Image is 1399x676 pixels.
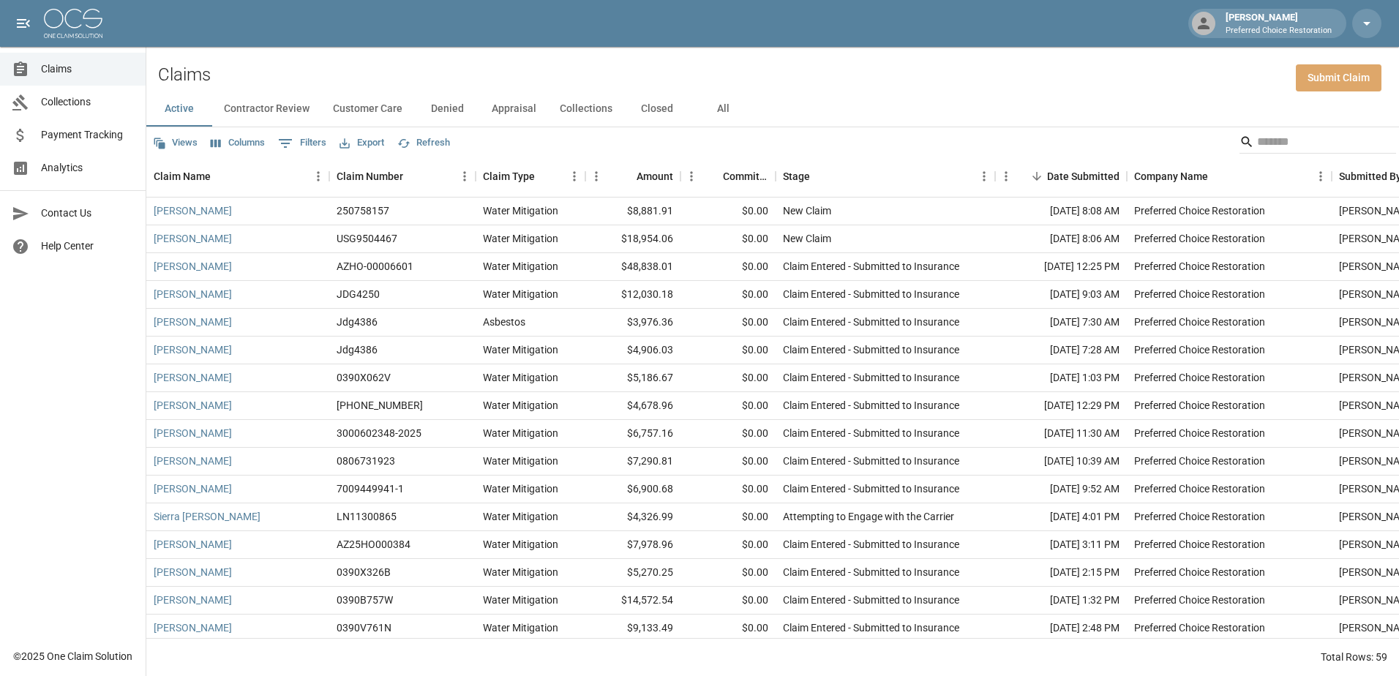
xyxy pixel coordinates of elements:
[329,156,476,197] div: Claim Number
[207,132,269,154] button: Select columns
[1134,203,1265,218] div: Preferred Choice Restoration
[680,364,776,392] div: $0.00
[995,337,1127,364] div: [DATE] 7:28 AM
[154,481,232,496] a: [PERSON_NAME]
[41,94,134,110] span: Collections
[616,166,637,187] button: Sort
[783,398,959,413] div: Claim Entered - Submitted to Insurance
[1226,25,1332,37] p: Preferred Choice Restoration
[41,160,134,176] span: Analytics
[337,203,389,218] div: 250758157
[154,203,232,218] a: [PERSON_NAME]
[1310,165,1332,187] button: Menu
[480,91,548,127] button: Appraisal
[154,259,232,274] a: [PERSON_NAME]
[585,420,680,448] div: $6,757.16
[154,454,232,468] a: [PERSON_NAME]
[1220,10,1338,37] div: [PERSON_NAME]
[1134,509,1265,524] div: Preferred Choice Restoration
[585,309,680,337] div: $3,976.36
[483,287,558,301] div: Water Mitigation
[9,9,38,38] button: open drawer
[680,476,776,503] div: $0.00
[783,315,959,329] div: Claim Entered - Submitted to Insurance
[454,165,476,187] button: Menu
[154,537,232,552] a: [PERSON_NAME]
[483,156,535,197] div: Claim Type
[680,615,776,642] div: $0.00
[585,364,680,392] div: $5,186.67
[995,615,1127,642] div: [DATE] 2:48 PM
[337,398,423,413] div: 1006-43-2414
[337,259,413,274] div: AZHO-00006601
[483,398,558,413] div: Water Mitigation
[783,620,959,635] div: Claim Entered - Submitted to Insurance
[548,91,624,127] button: Collections
[1134,287,1265,301] div: Preferred Choice Restoration
[13,649,132,664] div: © 2025 One Claim Solution
[585,198,680,225] div: $8,881.91
[337,454,395,468] div: 0806731923
[321,91,414,127] button: Customer Care
[154,426,232,440] a: [PERSON_NAME]
[637,156,673,197] div: Amount
[1134,481,1265,496] div: Preferred Choice Restoration
[337,537,410,552] div: AZ25HO000384
[1134,426,1265,440] div: Preferred Choice Restoration
[535,166,555,187] button: Sort
[783,509,954,524] div: Attempting to Engage with the Carrier
[783,593,959,607] div: Claim Entered - Submitted to Insurance
[483,481,558,496] div: Water Mitigation
[211,166,231,187] button: Sort
[783,370,959,385] div: Claim Entered - Submitted to Insurance
[680,448,776,476] div: $0.00
[274,132,330,155] button: Show filters
[585,615,680,642] div: $9,133.49
[995,559,1127,587] div: [DATE] 2:15 PM
[585,281,680,309] div: $12,030.18
[337,620,391,635] div: 0390V761N
[337,231,397,246] div: USG9504467
[41,61,134,77] span: Claims
[995,225,1127,253] div: [DATE] 8:06 AM
[146,91,1399,127] div: dynamic tabs
[995,531,1127,559] div: [DATE] 3:11 PM
[41,206,134,221] span: Contact Us
[1321,650,1387,664] div: Total Rows: 59
[973,165,995,187] button: Menu
[1134,593,1265,607] div: Preferred Choice Restoration
[1134,315,1265,329] div: Preferred Choice Restoration
[585,337,680,364] div: $4,906.03
[783,287,959,301] div: Claim Entered - Submitted to Insurance
[154,565,232,579] a: [PERSON_NAME]
[585,448,680,476] div: $7,290.81
[690,91,756,127] button: All
[680,198,776,225] div: $0.00
[680,531,776,559] div: $0.00
[483,231,558,246] div: Water Mitigation
[337,481,404,496] div: 7009449941-1
[783,426,959,440] div: Claim Entered - Submitted to Insurance
[154,509,260,524] a: Sierra [PERSON_NAME]
[337,509,397,524] div: LN11300865
[41,239,134,254] span: Help Center
[585,225,680,253] div: $18,954.06
[1134,342,1265,357] div: Preferred Choice Restoration
[154,593,232,607] a: [PERSON_NAME]
[483,454,558,468] div: Water Mitigation
[44,9,102,38] img: ocs-logo-white-transparent.png
[483,593,558,607] div: Water Mitigation
[154,315,232,329] a: [PERSON_NAME]
[702,166,723,187] button: Sort
[585,253,680,281] div: $48,838.01
[995,156,1127,197] div: Date Submitted
[995,448,1127,476] div: [DATE] 10:39 AM
[337,426,421,440] div: 3000602348-2025
[783,231,831,246] div: New Claim
[403,166,424,187] button: Sort
[41,127,134,143] span: Payment Tracking
[1127,156,1332,197] div: Company Name
[1134,156,1208,197] div: Company Name
[680,420,776,448] div: $0.00
[483,342,558,357] div: Water Mitigation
